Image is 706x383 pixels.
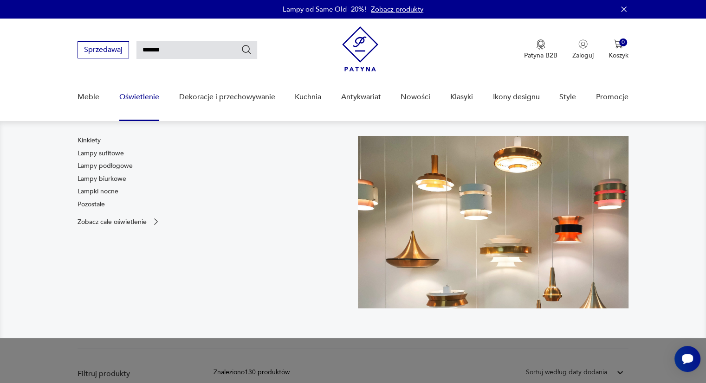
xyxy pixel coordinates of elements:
[450,79,473,115] a: Klasyki
[119,79,159,115] a: Oświetlenie
[78,149,124,158] a: Lampy sufitowe
[341,79,381,115] a: Antykwariat
[78,187,118,196] a: Lampki nocne
[78,79,99,115] a: Meble
[342,26,378,71] img: Patyna - sklep z meblami i dekoracjami vintage
[78,47,129,54] a: Sprzedawaj
[179,79,275,115] a: Dekoracje i przechowywanie
[674,346,700,372] iframe: Smartsupp widget button
[536,39,545,50] img: Ikona medalu
[572,39,594,60] button: Zaloguj
[524,39,557,60] button: Patyna B2B
[614,39,623,49] img: Ikona koszyka
[78,219,147,225] p: Zobacz całe oświetlenie
[78,161,133,171] a: Lampy podłogowe
[559,79,576,115] a: Style
[78,200,105,209] a: Pozostałe
[371,5,423,14] a: Zobacz produkty
[78,41,129,58] button: Sprzedawaj
[78,136,101,145] a: Kinkiety
[295,79,321,115] a: Kuchnia
[619,38,627,46] div: 0
[492,79,539,115] a: Ikony designu
[609,51,628,60] p: Koszyk
[596,79,628,115] a: Promocje
[78,174,126,184] a: Lampy biurkowe
[524,39,557,60] a: Ikona medaluPatyna B2B
[578,39,588,49] img: Ikonka użytkownika
[524,51,557,60] p: Patyna B2B
[609,39,628,60] button: 0Koszyk
[401,79,430,115] a: Nowości
[572,51,594,60] p: Zaloguj
[283,5,366,14] p: Lampy od Same Old -20%!
[241,44,252,55] button: Szukaj
[358,136,628,308] img: a9d990cd2508053be832d7f2d4ba3cb1.jpg
[78,217,161,226] a: Zobacz całe oświetlenie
